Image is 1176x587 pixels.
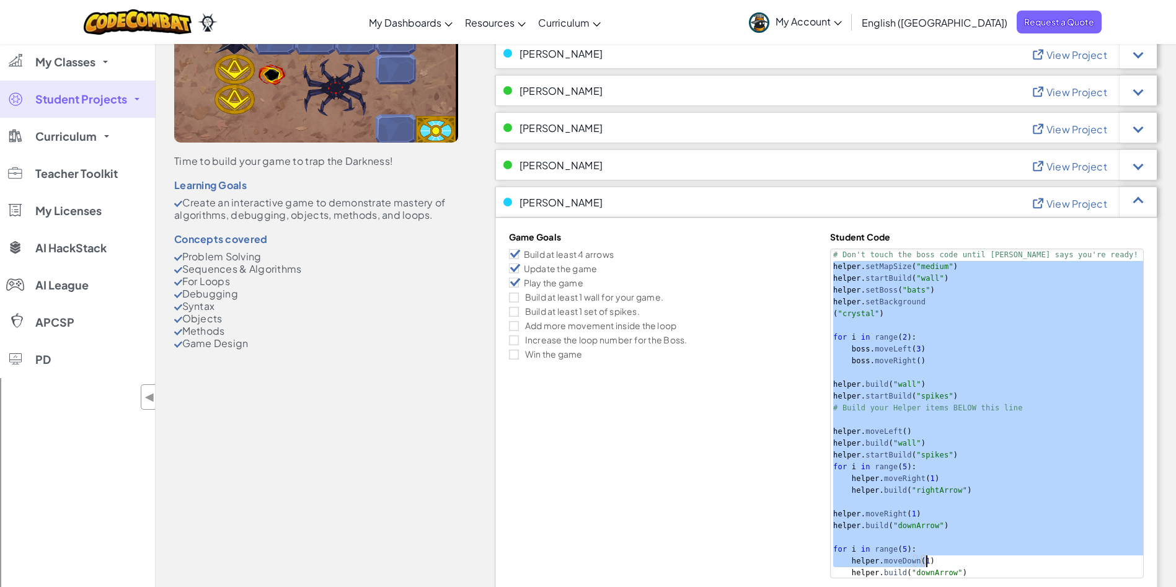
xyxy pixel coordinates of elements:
[465,16,515,29] span: Resources
[862,16,1007,29] span: English ([GEOGRAPHIC_DATA])
[5,40,1171,51] div: Sort New > Old
[532,6,607,39] a: Curriculum
[363,6,459,39] a: My Dashboards
[144,388,155,406] span: ◀
[5,29,1171,40] div: Sort A > Z
[749,12,769,33] img: avatar
[855,6,1014,39] a: English ([GEOGRAPHIC_DATA])
[5,63,1171,74] div: Delete
[459,6,532,39] a: Resources
[1017,11,1102,33] a: Request a Quote
[5,74,1171,85] div: Options
[35,168,118,179] span: Teacher Toolkit
[35,205,102,216] span: My Licenses
[369,16,441,29] span: My Dashboards
[35,56,95,68] span: My Classes
[776,15,842,28] span: My Account
[35,280,89,291] span: AI League
[35,131,97,142] span: Curriculum
[5,51,1171,63] div: Move To ...
[5,5,259,16] div: Home
[35,242,107,254] span: AI HackStack
[538,16,590,29] span: Curriculum
[743,2,848,42] a: My Account
[198,13,218,32] img: Ozaria
[35,94,127,105] span: Student Projects
[5,85,1171,96] div: Sign out
[5,16,115,29] input: Search outlines
[84,9,192,35] img: CodeCombat logo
